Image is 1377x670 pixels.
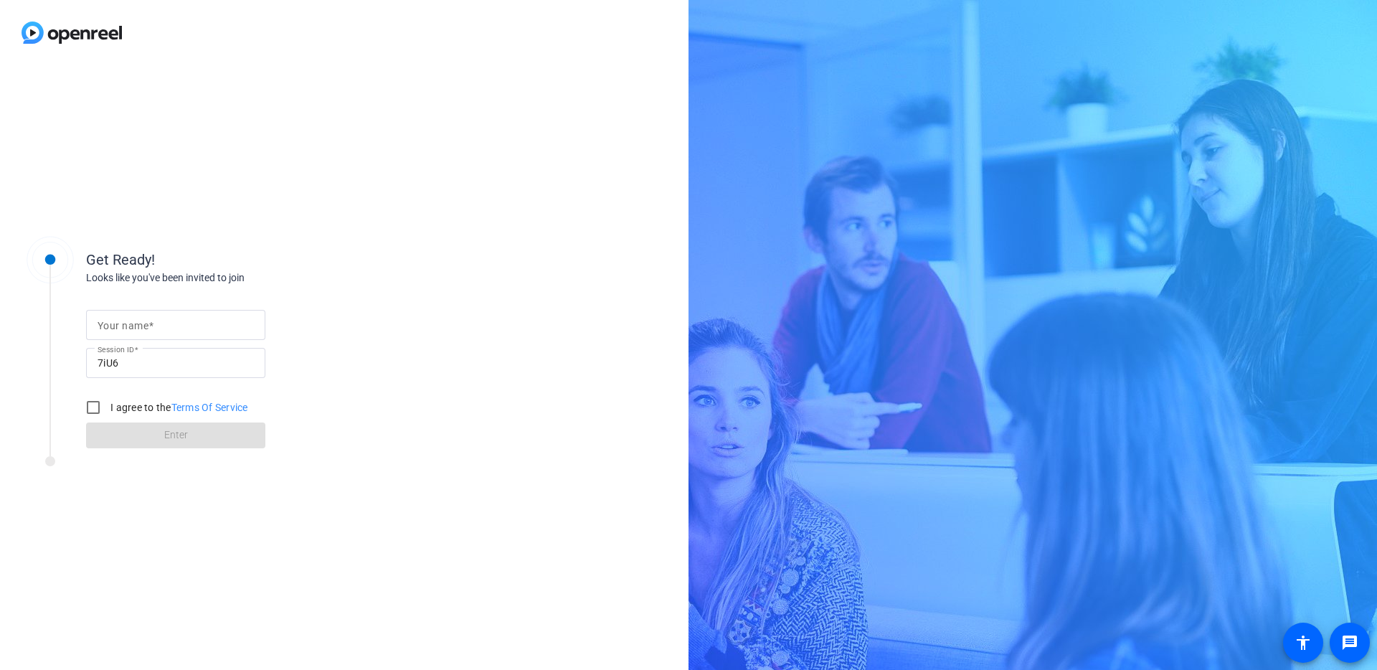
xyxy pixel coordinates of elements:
[86,249,373,270] div: Get Ready!
[86,270,373,286] div: Looks like you've been invited to join
[171,402,248,413] a: Terms Of Service
[98,345,134,354] mat-label: Session ID
[1341,634,1358,651] mat-icon: message
[98,320,148,331] mat-label: Your name
[1295,634,1312,651] mat-icon: accessibility
[108,400,248,415] label: I agree to the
